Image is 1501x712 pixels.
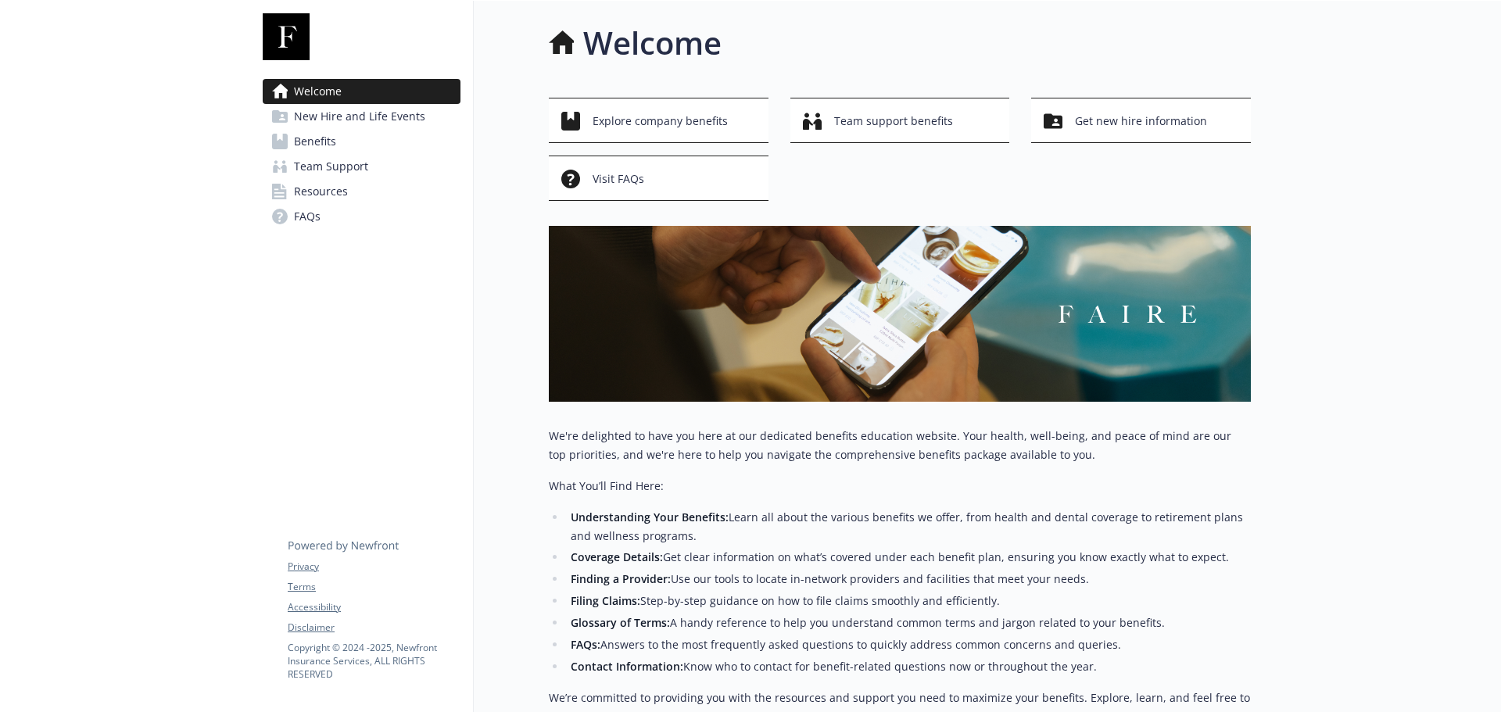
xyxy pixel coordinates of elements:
li: Learn all about the various benefits we offer, from health and dental coverage to retirement plan... [566,508,1251,546]
span: Get new hire information [1075,106,1207,136]
span: Resources [294,179,348,204]
strong: FAQs: [571,637,600,652]
span: Team support benefits [834,106,953,136]
strong: Glossary of Terms: [571,615,670,630]
button: Explore company benefits [549,98,768,143]
li: Step-by-step guidance on how to file claims smoothly and efficiently. [566,592,1251,610]
button: Get new hire information [1031,98,1251,143]
a: Team Support [263,154,460,179]
strong: Coverage Details: [571,549,663,564]
a: Benefits [263,129,460,154]
button: Team support benefits [790,98,1010,143]
span: Welcome [294,79,342,104]
span: Team Support [294,154,368,179]
a: Resources [263,179,460,204]
button: Visit FAQs [549,156,768,201]
a: Welcome [263,79,460,104]
a: Privacy [288,560,460,574]
p: We're delighted to have you here at our dedicated benefits education website. Your health, well-b... [549,427,1251,464]
p: Copyright © 2024 - 2025 , Newfront Insurance Services, ALL RIGHTS RESERVED [288,641,460,681]
a: Terms [288,580,460,594]
a: Accessibility [288,600,460,614]
span: New Hire and Life Events [294,104,425,129]
span: Visit FAQs [593,164,644,194]
p: What You’ll Find Here: [549,477,1251,496]
span: Benefits [294,129,336,154]
strong: Filing Claims: [571,593,640,608]
li: Answers to the most frequently asked questions to quickly address common concerns and queries. [566,635,1251,654]
strong: Contact Information: [571,659,683,674]
span: FAQs [294,204,321,229]
li: A handy reference to help you understand common terms and jargon related to your benefits. [566,614,1251,632]
li: Use our tools to locate in-network providers and facilities that meet your needs. [566,570,1251,589]
a: FAQs [263,204,460,229]
strong: Understanding Your Benefits: [571,510,729,524]
a: Disclaimer [288,621,460,635]
span: Explore company benefits [593,106,728,136]
strong: Finding a Provider: [571,571,671,586]
li: Get clear information on what’s covered under each benefit plan, ensuring you know exactly what t... [566,548,1251,567]
img: overview page banner [549,226,1251,402]
li: Know who to contact for benefit-related questions now or throughout the year. [566,657,1251,676]
a: New Hire and Life Events [263,104,460,129]
h1: Welcome [583,20,722,66]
